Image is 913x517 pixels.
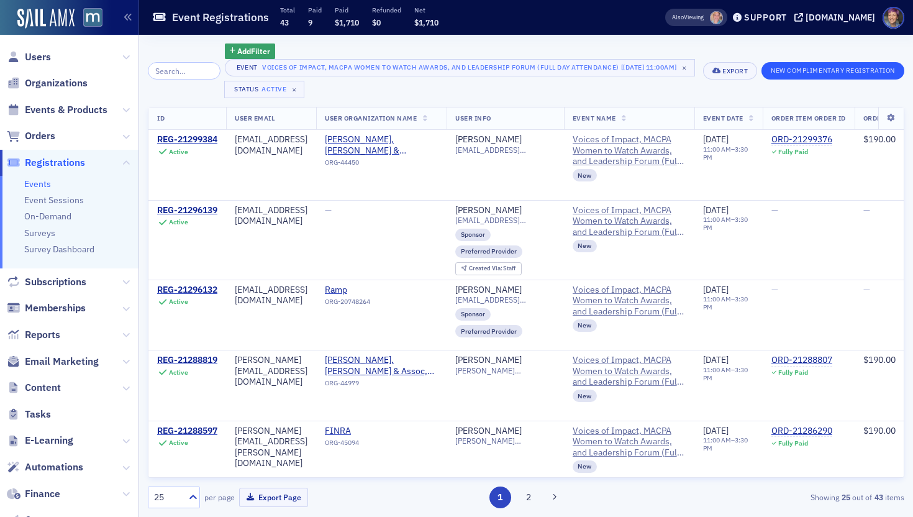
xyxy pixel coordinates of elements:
[262,61,677,73] div: Voices of Impact, MACPA Women to Watch Awards, and Leadership Forum (Full Day Attendance) [[DATE]...
[703,62,757,80] button: Export
[169,298,188,306] div: Active
[778,439,808,447] div: Fully Paid
[7,434,73,447] a: E-Learning
[455,134,522,145] a: [PERSON_NAME]
[169,218,188,226] div: Active
[234,63,260,71] div: Event
[308,17,312,27] span: 9
[235,285,307,306] div: [EMAIL_ADDRESS][DOMAIN_NAME]
[455,145,555,155] span: [EMAIL_ADDRESS][DOMAIN_NAME]
[7,103,107,117] a: Events & Products
[455,355,522,366] a: [PERSON_NAME]
[703,365,748,382] time: 3:30 PM
[239,488,308,507] button: Export Page
[25,103,107,117] span: Events & Products
[455,308,491,321] div: Sponsor
[703,215,731,224] time: 11:00 AM
[235,134,307,156] div: [EMAIL_ADDRESS][DOMAIN_NAME]
[325,204,332,216] span: —
[455,325,522,337] div: Preferred Provider
[573,114,616,122] span: Event Name
[863,134,896,145] span: $190.00
[372,17,381,27] span: $0
[24,244,94,255] a: Survey Dashboard
[325,355,438,377] a: [PERSON_NAME], [PERSON_NAME] & Assoc, CPAs, LLC ([GEOGRAPHIC_DATA], [GEOGRAPHIC_DATA])
[455,205,522,216] a: [PERSON_NAME]
[157,205,217,216] a: REG-21296139
[778,148,808,156] div: Fully Paid
[24,178,51,190] a: Events
[573,285,686,318] a: Voices of Impact, MACPA Women to Watch Awards, and Leadership Forum (Full Day Attendance)
[489,487,511,508] button: 1
[455,245,522,258] div: Preferred Provider
[325,439,438,451] div: ORG-45094
[455,216,555,225] span: [EMAIL_ADDRESS][DOMAIN_NAME]
[455,229,491,241] div: Sponsor
[703,354,729,365] span: [DATE]
[672,13,704,22] span: Viewing
[703,365,731,374] time: 11:00 AM
[703,145,731,153] time: 11:00 AM
[883,7,904,29] span: Profile
[17,9,75,29] img: SailAMX
[204,492,235,503] label: per page
[234,85,260,93] div: Status
[335,6,359,14] p: Paid
[761,64,904,75] a: New Complimentary Registration
[863,354,896,365] span: $190.00
[703,284,729,295] span: [DATE]
[414,17,438,27] span: $1,710
[325,285,438,296] a: Ramp
[703,436,731,444] time: 11:00 AM
[703,145,748,162] time: 3:30 PM
[863,425,896,436] span: $190.00
[280,17,289,27] span: 43
[7,460,83,474] a: Automations
[157,134,217,145] a: REG-21299384
[75,8,102,29] a: View Homepage
[703,215,748,232] time: 3:30 PM
[573,205,686,238] a: Voices of Impact, MACPA Women to Watch Awards, and Leadership Forum (Full Day Attendance)
[469,264,504,272] span: Created Via :
[703,295,754,311] div: –
[771,284,778,295] span: —
[455,436,555,446] span: [PERSON_NAME][EMAIL_ADDRESS][PERSON_NAME][DOMAIN_NAME]
[24,227,55,239] a: Surveys
[455,426,522,437] a: [PERSON_NAME]
[325,298,438,310] div: ORG-20748264
[744,12,787,23] div: Support
[573,390,597,402] div: New
[455,114,491,122] span: User Info
[235,355,307,388] div: [PERSON_NAME][EMAIL_ADDRESS][DOMAIN_NAME]
[280,6,295,14] p: Total
[722,68,748,75] div: Export
[25,355,99,368] span: Email Marketing
[25,76,88,90] span: Organizations
[863,204,870,216] span: —
[573,426,686,459] a: Voices of Impact, MACPA Women to Watch Awards, and Leadership Forum (Full Day Attendance)
[7,355,99,368] a: Email Marketing
[225,43,276,59] button: AddFilter
[703,425,729,436] span: [DATE]
[573,355,686,388] a: Voices of Impact, MACPA Women to Watch Awards, and Leadership Forum (Full Day Attendance)
[679,62,690,73] span: ×
[325,426,438,437] span: FINRA
[7,50,51,64] a: Users
[573,319,597,332] div: New
[25,50,51,64] span: Users
[335,17,359,27] span: $1,710
[157,355,217,366] a: REG-21288819
[703,204,729,216] span: [DATE]
[169,148,188,156] div: Active
[289,84,300,95] span: ×
[771,134,832,145] div: ORD-21299376
[573,134,686,167] a: Voices of Impact, MACPA Women to Watch Awards, and Leadership Forum (Full Day Attendance)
